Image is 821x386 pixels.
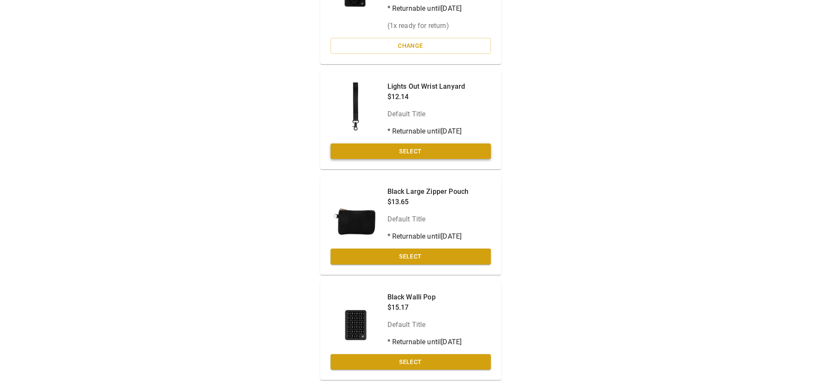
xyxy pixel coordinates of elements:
[387,337,462,347] p: * Returnable until [DATE]
[387,214,469,224] p: Default Title
[387,302,462,313] p: $15.17
[387,231,469,242] p: * Returnable until [DATE]
[387,3,472,14] p: * Returnable until [DATE]
[331,354,491,370] button: Select
[387,126,465,137] p: * Returnable until [DATE]
[387,292,462,302] p: Black Walli Pop
[387,320,462,330] p: Default Title
[387,197,469,207] p: $13.65
[387,109,465,119] p: Default Title
[387,21,472,31] p: ( 1 x ready for return)
[331,143,491,159] button: Select
[387,187,469,197] p: Black Large Zipper Pouch
[331,38,491,54] button: Change
[387,81,465,92] p: Lights Out Wrist Lanyard
[387,92,465,102] p: $12.14
[331,249,491,265] button: Select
